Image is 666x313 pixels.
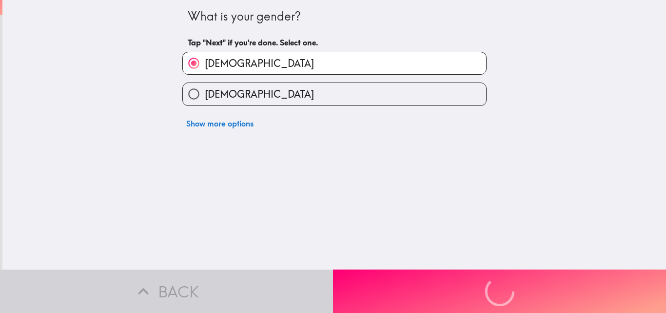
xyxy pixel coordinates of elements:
div: What is your gender? [188,8,481,25]
button: [DEMOGRAPHIC_DATA] [183,52,486,74]
h6: Tap "Next" if you're done. Select one. [188,37,481,48]
button: [DEMOGRAPHIC_DATA] [183,83,486,105]
span: [DEMOGRAPHIC_DATA] [205,87,314,101]
button: Show more options [182,114,257,133]
span: [DEMOGRAPHIC_DATA] [205,57,314,70]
